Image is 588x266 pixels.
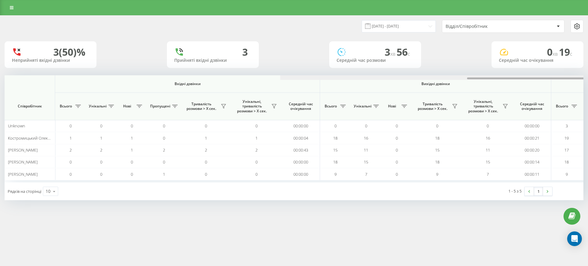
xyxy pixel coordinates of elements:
[282,144,320,156] td: 00:00:43
[396,123,398,129] span: 0
[70,123,72,129] span: 0
[396,135,398,141] span: 0
[486,135,490,141] span: 16
[415,102,450,111] span: Тривалість розмови > Х сек.
[396,147,398,153] span: 0
[205,123,207,129] span: 0
[131,171,133,177] span: 0
[564,135,569,141] span: 19
[119,104,135,109] span: Нові
[564,159,569,165] span: 18
[205,147,207,153] span: 2
[8,189,41,194] span: Рядків на сторінці
[436,123,438,129] span: 0
[255,123,258,129] span: 0
[163,135,165,141] span: 0
[446,24,519,29] div: Відділ/Співробітник
[100,135,102,141] span: 1
[131,147,133,153] span: 1
[559,45,572,58] span: 19
[71,81,304,86] span: Вхідні дзвінки
[131,135,133,141] span: 1
[487,171,489,177] span: 7
[163,171,165,177] span: 1
[70,159,72,165] span: 0
[100,123,102,129] span: 0
[334,81,537,86] span: Вихідні дзвінки
[8,123,25,129] span: Unknown
[547,45,559,58] span: 0
[150,104,170,109] span: Пропущені
[499,58,576,63] div: Середній час очікування
[163,159,165,165] span: 0
[282,120,320,132] td: 00:00:00
[8,159,38,165] span: [PERSON_NAME]
[286,102,315,111] span: Середній час очікування
[436,171,438,177] span: 9
[323,104,338,109] span: Всього
[486,159,490,165] span: 15
[184,102,219,111] span: Тривалість розмови > Х сек.
[334,123,337,129] span: 0
[163,147,165,153] span: 2
[513,144,551,156] td: 00:00:20
[513,120,551,132] td: 00:00:00
[390,51,397,57] span: хв
[12,58,89,63] div: Неприйняті вхідні дзвінки
[364,159,368,165] span: 15
[396,171,398,177] span: 0
[89,104,107,109] span: Унікальні
[534,187,543,196] a: 1
[53,46,85,58] div: 3 (50)%
[255,171,258,177] span: 0
[364,147,368,153] span: 11
[100,147,102,153] span: 2
[567,231,582,246] div: Open Intercom Messenger
[334,171,337,177] span: 9
[566,171,568,177] span: 9
[131,159,133,165] span: 0
[513,168,551,180] td: 00:00:11
[466,99,501,114] span: Унікальні, тривалість розмови > Х сек.
[385,45,397,58] span: 3
[487,123,489,129] span: 0
[8,147,38,153] span: [PERSON_NAME]
[163,123,165,129] span: 0
[174,58,251,63] div: Прийняті вхідні дзвінки
[131,123,133,129] span: 0
[205,171,207,177] span: 0
[70,171,72,177] span: 0
[333,147,337,153] span: 15
[282,156,320,168] td: 00:00:00
[333,135,337,141] span: 18
[554,104,570,109] span: Всього
[365,123,367,129] span: 0
[8,135,59,141] span: Костромицький Олександр
[364,135,368,141] span: 16
[255,159,258,165] span: 0
[435,159,439,165] span: 18
[564,147,569,153] span: 17
[100,159,102,165] span: 0
[384,104,400,109] span: Нові
[255,135,258,141] span: 1
[46,188,51,194] div: 10
[70,135,72,141] span: 1
[58,104,73,109] span: Всього
[435,135,439,141] span: 18
[282,168,320,180] td: 00:00:00
[365,171,367,177] span: 7
[282,132,320,144] td: 00:00:04
[566,123,568,129] span: 3
[255,147,258,153] span: 2
[486,147,490,153] span: 11
[396,159,398,165] span: 0
[333,159,337,165] span: 18
[397,45,410,58] span: 56
[8,171,38,177] span: [PERSON_NAME]
[518,102,546,111] span: Середній час очікування
[100,171,102,177] span: 0
[337,58,414,63] div: Середній час розмови
[408,51,410,57] span: c
[354,104,371,109] span: Унікальні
